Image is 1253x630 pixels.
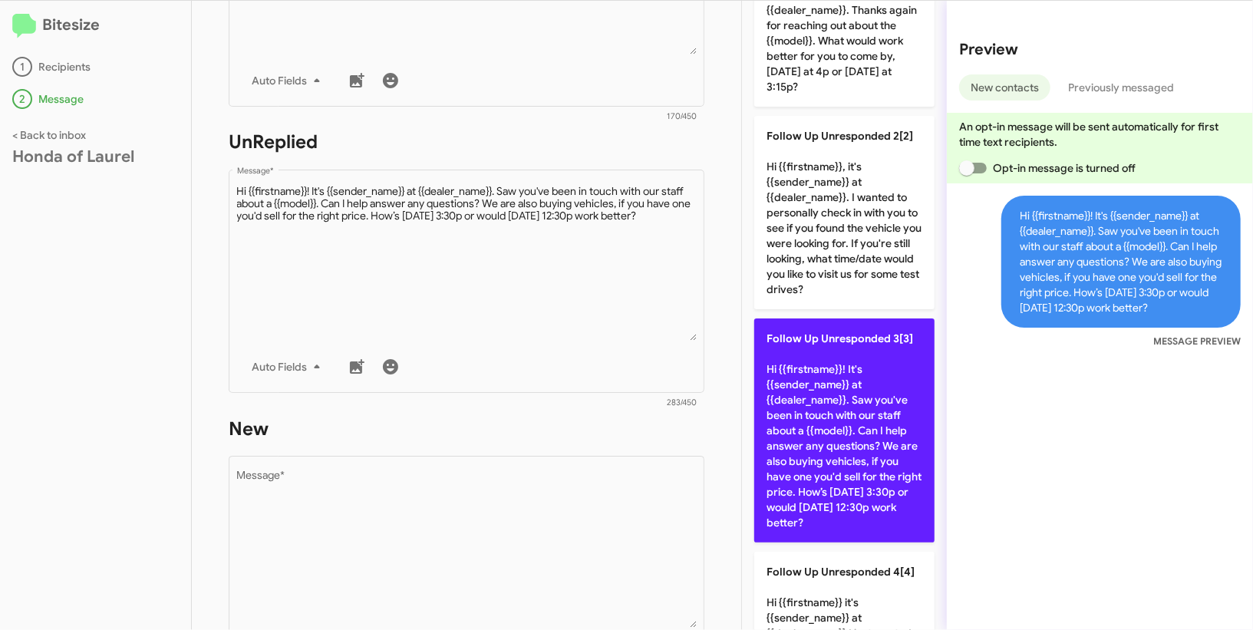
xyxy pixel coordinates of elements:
[667,112,697,121] mat-hint: 170/450
[971,74,1039,101] span: New contacts
[754,318,935,543] p: Hi {{firstname}}! It's {{sender_name}} at {{dealer_name}}. Saw you've been in touch with our staf...
[12,57,32,77] div: 1
[1057,74,1185,101] button: Previously messaged
[1153,334,1241,349] small: MESSAGE PREVIEW
[1068,74,1174,101] span: Previously messaged
[229,417,704,441] h1: New
[240,353,338,381] button: Auto Fields
[767,129,913,143] span: Follow Up Unresponded 2[2]
[240,67,338,94] button: Auto Fields
[12,13,179,38] h2: Bitesize
[252,353,326,381] span: Auto Fields
[754,116,935,309] p: Hi {{firstname}}, it's {{sender_name}} at {{dealer_name}}. I wanted to personally check in with y...
[1001,196,1241,328] span: Hi {{firstname}}! It's {{sender_name}} at {{dealer_name}}. Saw you've been in touch with our staf...
[12,57,179,77] div: Recipients
[993,159,1136,177] span: Opt-in message is turned off
[667,398,697,407] mat-hint: 283/450
[12,89,179,109] div: Message
[959,119,1241,150] p: An opt-in message will be sent automatically for first time text recipients.
[229,130,704,154] h1: UnReplied
[252,67,326,94] span: Auto Fields
[959,38,1241,62] h2: Preview
[12,149,179,164] div: Honda of Laurel
[12,14,36,38] img: logo-minimal.svg
[959,74,1050,101] button: New contacts
[12,128,86,142] a: < Back to inbox
[12,89,32,109] div: 2
[767,331,913,345] span: Follow Up Unresponded 3[3]
[767,565,915,579] span: Follow Up Unresponded 4[4]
